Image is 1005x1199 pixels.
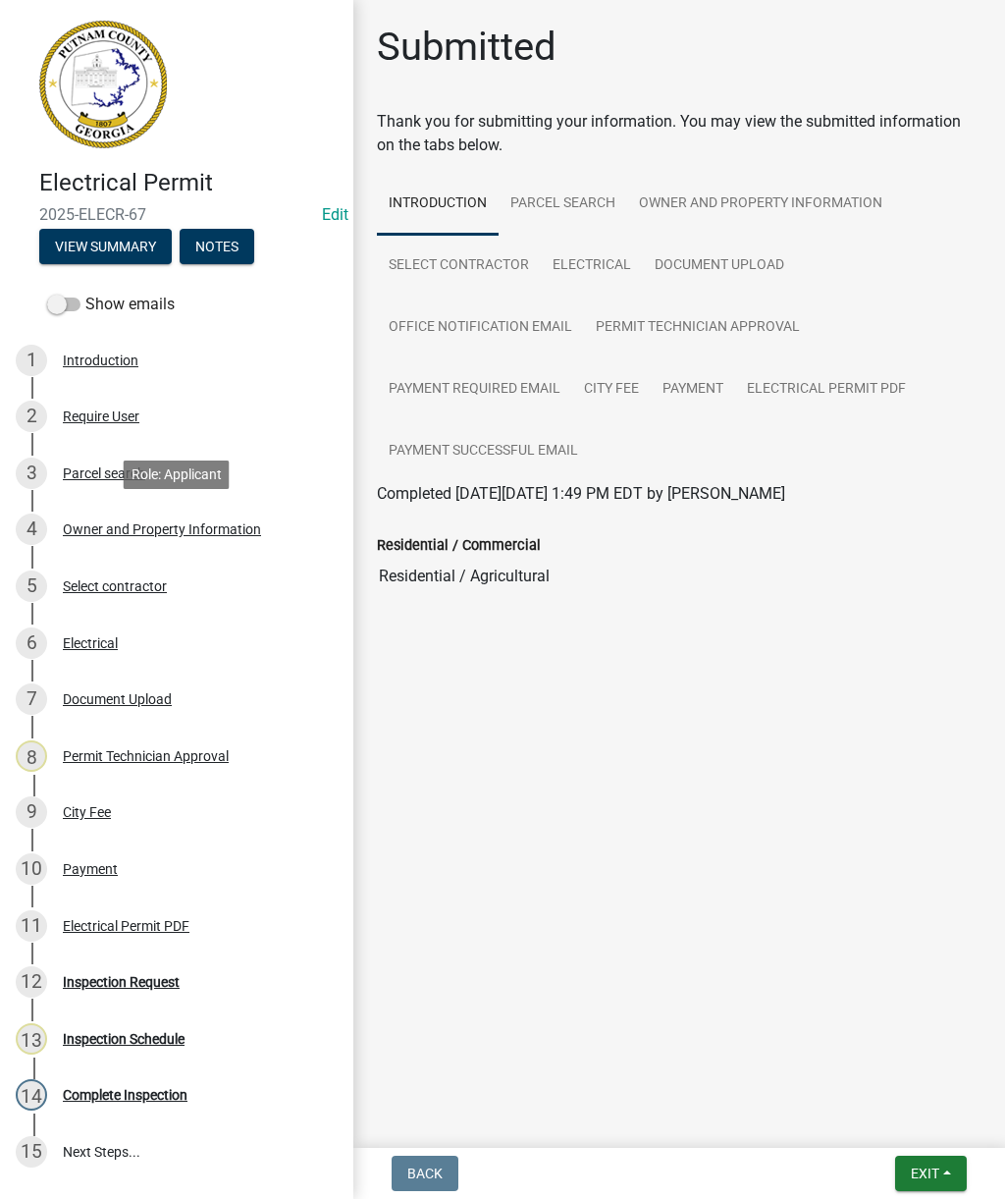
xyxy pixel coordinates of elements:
[16,458,47,489] div: 3
[63,579,167,593] div: Select contractor
[16,683,47,715] div: 7
[499,173,627,236] a: Parcel search
[16,627,47,659] div: 6
[39,205,314,224] span: 2025-ELECR-67
[63,354,138,367] div: Introduction
[651,358,735,421] a: Payment
[16,853,47,885] div: 10
[643,235,796,298] a: Document Upload
[16,1079,47,1111] div: 14
[180,240,254,255] wm-modal-confirm: Notes
[16,345,47,376] div: 1
[322,205,348,224] wm-modal-confirm: Edit Application Number
[541,235,643,298] a: Electrical
[377,173,499,236] a: Introduction
[124,461,230,489] div: Role: Applicant
[16,910,47,942] div: 11
[47,293,175,316] label: Show emails
[63,862,118,876] div: Payment
[16,571,47,602] div: 5
[584,297,812,359] a: Permit Technician Approval
[377,358,572,421] a: Payment Required Email
[572,358,651,421] a: City Fee
[63,749,229,763] div: Permit Technician Approval
[377,297,584,359] a: Office Notification Email
[63,692,172,706] div: Document Upload
[39,169,338,197] h4: Electrical Permit
[377,110,981,157] div: Thank you for submitting your information. You may view the submitted information on the tabs below.
[377,484,785,503] span: Completed [DATE][DATE] 1:49 PM EDT by [PERSON_NAME]
[16,966,47,998] div: 12
[63,409,139,423] div: Require User
[63,466,145,480] div: Parcel search
[16,514,47,545] div: 4
[16,401,47,432] div: 2
[627,173,894,236] a: Owner and Property Information
[911,1166,939,1181] span: Exit
[392,1156,458,1191] button: Back
[322,205,348,224] a: Edit
[63,805,111,819] div: City Fee
[377,235,541,298] a: Select contractor
[39,240,172,255] wm-modal-confirm: Summary
[735,358,918,421] a: Electrical Permit PDF
[39,21,167,148] img: Putnam County, Georgia
[180,229,254,264] button: Notes
[377,539,541,553] label: Residential / Commercial
[16,796,47,828] div: 9
[39,229,172,264] button: View Summary
[63,636,118,650] div: Electrical
[377,420,590,483] a: Payment Successful Email
[377,24,556,71] h1: Submitted
[63,522,261,536] div: Owner and Property Information
[16,740,47,772] div: 8
[63,919,189,933] div: Electrical Permit PDF
[16,1023,47,1055] div: 13
[63,975,180,989] div: Inspection Request
[895,1156,967,1191] button: Exit
[63,1032,185,1046] div: Inspection Schedule
[407,1166,443,1181] span: Back
[63,1088,187,1102] div: Complete Inspection
[16,1136,47,1168] div: 15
